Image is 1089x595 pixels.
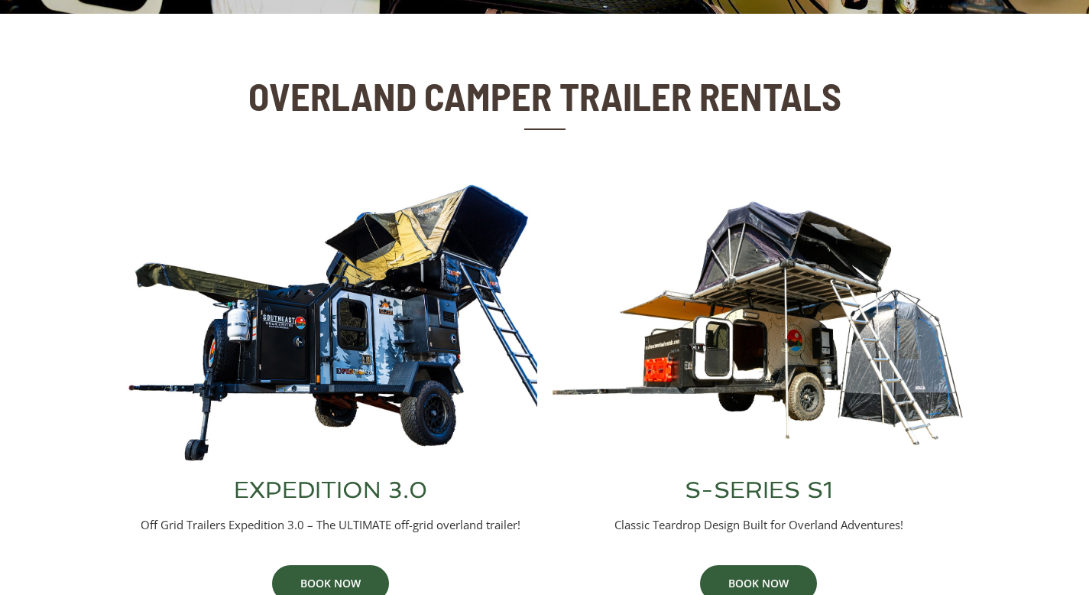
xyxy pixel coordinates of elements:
[553,479,965,502] h3: S-SERIES S1
[553,183,965,463] img: Southeast Overland Adventures S-Series S1 Overland Trailer Full Setup
[125,479,537,502] h3: EXPEDITION 3.0
[125,183,537,463] img: Off Grid Trailers Expedition 3.0 Overland Trailer Full Setup
[553,517,965,533] p: Classic Teardrop Design Built for Overland Adventures!
[245,75,845,117] h2: OVERLAND CAMPER TRAILER RENTALS
[125,517,537,533] p: Off Grid Trailers Expedition 3.0 – The ULTIMATE off-grid overland trailer!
